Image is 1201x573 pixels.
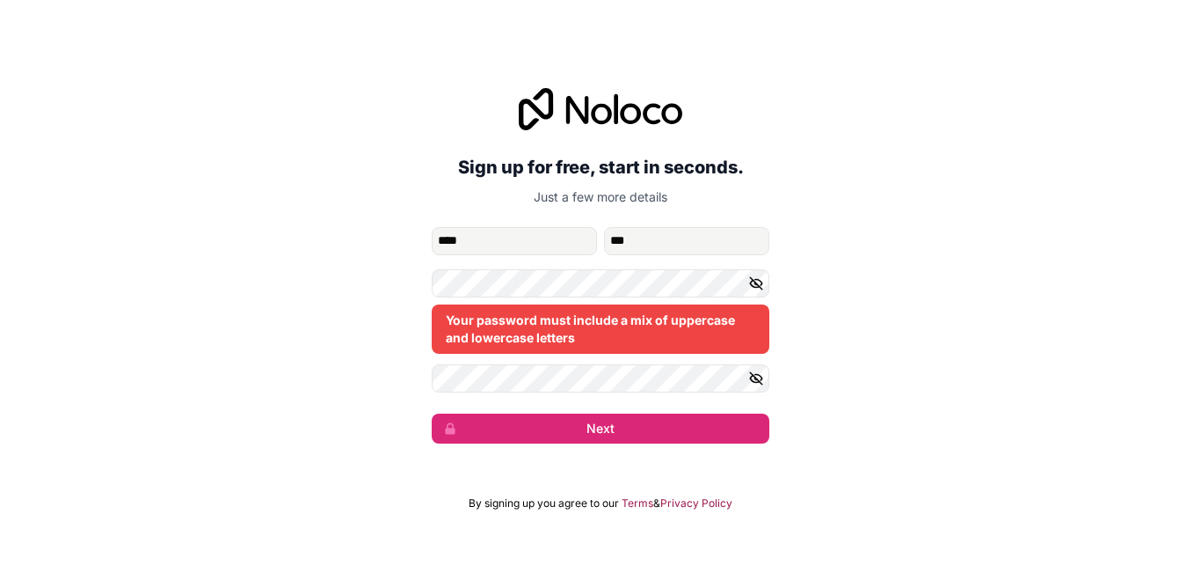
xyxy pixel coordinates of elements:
span: & [653,496,660,511]
a: Terms [622,496,653,511]
p: Just a few more details [432,188,769,206]
div: Your password must include a mix of uppercase and lowercase letters [432,305,769,354]
span: By signing up you agree to our [469,496,619,511]
input: given-name [432,227,597,255]
button: Next [432,414,769,444]
h2: Sign up for free, start in seconds. [432,151,769,183]
input: Password [432,269,769,298]
input: family-name [604,227,769,255]
input: Confirm password [432,364,769,393]
a: Privacy Policy [660,496,732,511]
